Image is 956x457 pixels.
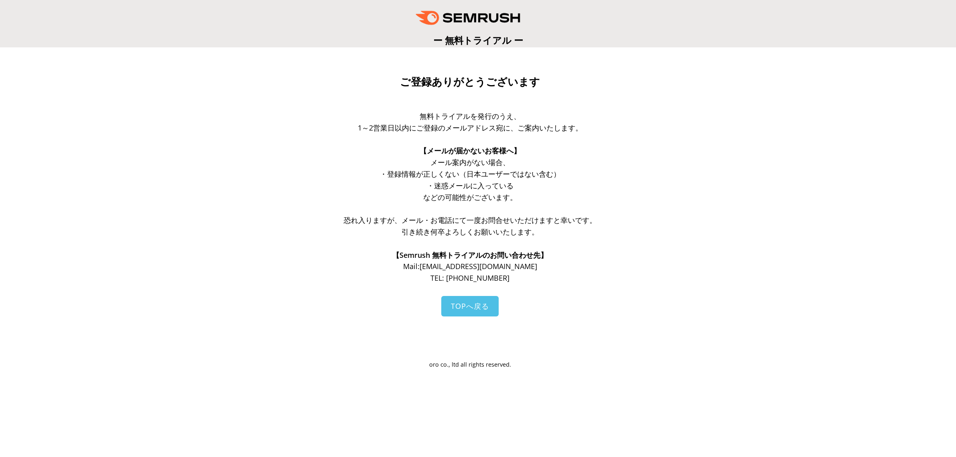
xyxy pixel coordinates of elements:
span: TEL: [PHONE_NUMBER] [430,273,510,283]
span: ご登録ありがとうございます [400,76,540,88]
span: ー 無料トライアル ー [433,34,523,47]
span: メール案内がない場合、 [430,157,510,167]
span: 【メールが届かないお客様へ】 [420,146,521,155]
span: 無料トライアルを発行のうえ、 [420,111,521,121]
span: ・登録情報が正しくない（日本ユーザーではない含む） [380,169,561,179]
span: TOPへ戻る [451,301,489,311]
span: などの可能性がございます。 [423,192,517,202]
span: 引き続き何卒よろしくお願いいたします。 [402,227,539,237]
span: 【Semrush 無料トライアルのお問い合わせ先】 [392,250,548,260]
span: 1～2営業日以内にご登録のメールアドレス宛に、ご案内いたします。 [358,123,583,133]
span: Mail: [EMAIL_ADDRESS][DOMAIN_NAME] [403,261,537,271]
span: oro co., ltd all rights reserved. [429,361,511,368]
span: 恐れ入りますが、メール・お電話にて一度お問合せいただけますと幸いです。 [344,215,597,225]
a: TOPへ戻る [441,296,499,316]
span: ・迷惑メールに入っている [427,181,514,190]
